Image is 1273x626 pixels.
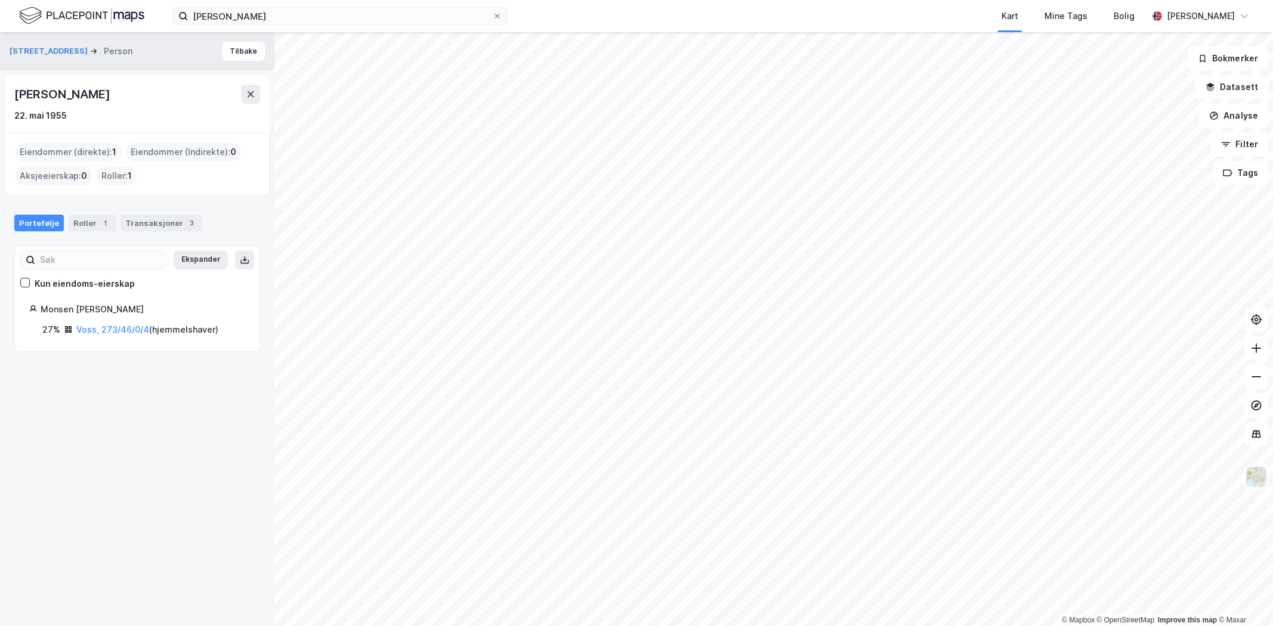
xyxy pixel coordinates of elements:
div: Eiendommer (Indirekte) : [126,142,241,162]
div: 3 [186,217,198,229]
div: Mine Tags [1044,9,1087,23]
img: logo.f888ab2527a4732fd821a326f86c7f29.svg [19,5,144,26]
button: Tilbake [222,42,265,61]
span: 0 [230,145,236,159]
div: Kart [1001,9,1018,23]
span: 1 [112,145,116,159]
div: [PERSON_NAME] [1167,9,1235,23]
a: OpenStreetMap [1097,616,1155,624]
div: Transaksjoner [121,215,202,231]
div: [PERSON_NAME] [14,85,112,104]
div: Kontrollprogram for chat [1213,569,1273,626]
div: Portefølje [14,215,64,231]
div: 22. mai 1955 [14,109,67,123]
a: Voss, 273/46/0/4 [76,324,149,334]
a: Improve this map [1158,616,1217,624]
div: Roller [69,215,116,231]
button: Datasett [1195,75,1268,99]
button: Bokmerker [1188,47,1268,70]
div: 1 [99,217,111,229]
input: Søk [35,251,166,269]
div: Roller : [97,166,137,185]
div: Kun eiendoms-eierskap [35,277,135,291]
button: Tags [1213,161,1268,185]
span: 1 [128,169,132,183]
div: 27% [42,323,60,337]
a: Mapbox [1062,616,1095,624]
input: Søk på adresse, matrikkel, gårdeiere, leietakere eller personer [188,7,492,25]
div: ( hjemmelshaver ) [76,323,218,337]
div: Aksjeeierskap : [15,166,92,185]
span: 0 [81,169,87,183]
div: Monsen [PERSON_NAME] [41,302,245,317]
button: Filter [1211,132,1268,156]
div: Bolig [1114,9,1135,23]
div: Person [104,44,132,58]
img: Z [1245,466,1268,488]
button: Ekspander [174,250,228,269]
iframe: Chat Widget [1213,569,1273,626]
button: Analyse [1199,104,1268,128]
button: [STREET_ADDRESS] [10,45,90,57]
div: Eiendommer (direkte) : [15,142,121,162]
